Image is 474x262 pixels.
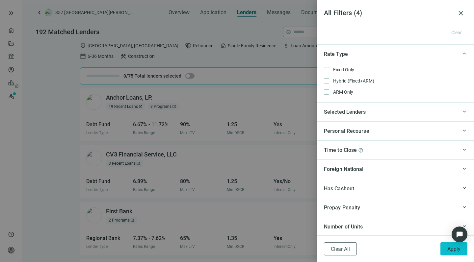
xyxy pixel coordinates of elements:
[446,27,467,38] button: Clear
[452,226,467,242] div: Open Intercom Messenger
[317,44,474,63] div: keyboard_arrow_upRate Type
[454,7,467,20] button: close
[358,148,363,153] span: help
[324,224,363,230] span: Number of Units
[317,217,474,236] div: keyboard_arrow_upNumber of Units
[324,108,366,116] span: Selected Lenders
[317,121,474,140] div: keyboard_arrow_upPersonal Recourse
[324,147,357,153] span: Time to Close
[324,166,364,172] span: Foreign National
[331,246,350,252] span: Clear All
[324,204,360,211] span: Prepay Penalty
[333,78,374,83] span: Hybrid (Fixed+ARM)
[324,128,369,134] span: Personal Recourse
[324,8,454,18] article: All Filters ( 4 )
[317,159,474,179] div: keyboard_arrow_upForeign National
[457,9,465,17] span: close
[324,242,357,255] button: Clear All
[324,185,354,192] span: Has Cashout
[333,89,353,95] span: ARM Only
[447,246,461,252] span: Apply
[317,198,474,217] div: keyboard_arrow_upPrepay Penalty
[324,51,348,57] span: Rate Type
[317,102,474,121] div: keyboard_arrow_upSelected Lenders
[440,242,467,255] button: Apply
[317,140,474,159] div: keyboard_arrow_upTime to Closehelp
[333,67,354,72] span: Fixed Only
[317,179,474,198] div: keyboard_arrow_upHas Cashout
